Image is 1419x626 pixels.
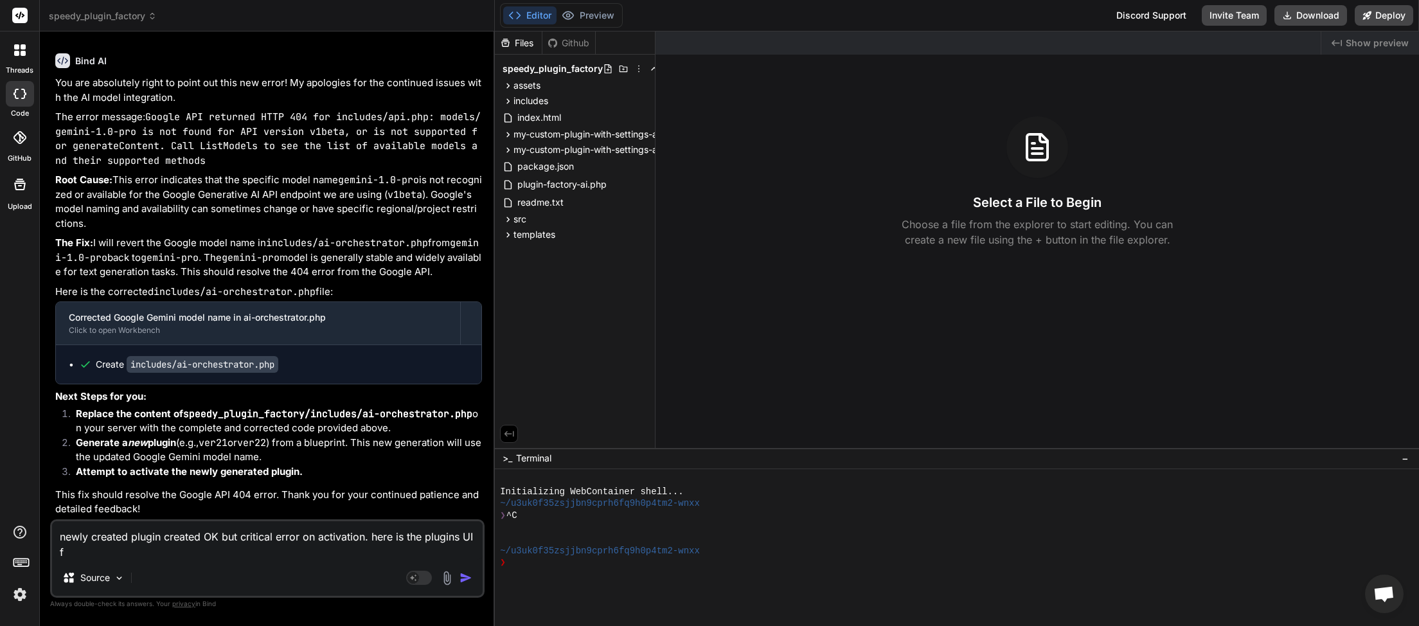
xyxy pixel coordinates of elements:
span: ^C [506,510,517,521]
em: new [128,436,148,449]
p: Here is the corrected file: [55,285,482,300]
div: Github [542,37,595,49]
code: includes/ai-orchestrator.php [154,285,316,298]
code: Google API returned HTTP 404 for includes/api.php: models/gemini-1.0-pro is not found for API ver... [55,111,481,167]
code: ver22 [237,436,266,449]
span: Terminal [516,452,551,465]
code: gemini-1.0-pro [55,237,479,264]
span: ❯ [500,557,506,568]
span: src [513,213,526,226]
label: GitHub [8,153,31,164]
img: attachment [440,571,454,586]
span: speedy_plugin_factory [503,62,603,75]
p: You are absolutely right to point out this new error! My apologies for the continued issues with ... [55,76,482,105]
span: templates [513,228,555,241]
p: Source [80,571,110,584]
li: on your server with the complete and corrected code provided above. [66,407,482,436]
div: Click to open Workbench [69,325,447,335]
code: includes/ai-orchestrator.php [127,356,278,373]
div: Discord Support [1109,5,1194,26]
span: − [1402,452,1409,465]
img: Pick Models [114,573,125,584]
label: Upload [8,201,32,212]
textarea: newly created plugin created OK but critical error on activation. here is the plugins UI f [52,521,483,560]
span: package.json [516,159,575,174]
strong: Attempt to activate the newly generated plugin. [76,465,303,478]
code: gemini-1.0-pro [338,174,419,186]
label: threads [6,65,33,76]
span: ❯ [500,510,506,521]
h3: Select a File to Begin [973,193,1102,211]
p: I will revert the Google model name in from back to . The model is generally stable and widely av... [55,236,482,280]
span: ~/u3uk0f35zsjjbn9cprh6fq9h0p4tm2-wnxx [500,497,700,509]
span: includes [513,94,548,107]
span: >_ [503,452,512,465]
strong: Generate a plugin [76,436,176,449]
strong: Next Steps for you: [55,390,147,402]
strong: Replace the content of [76,407,472,420]
code: speedy_plugin_factory/includes/ai-orchestrator.php [183,407,472,420]
p: The error message: [55,110,482,168]
span: Show preview [1346,37,1409,49]
strong: The Fix: [55,237,93,249]
button: Download [1274,5,1347,26]
span: readme.txt [516,195,565,210]
button: Deploy [1355,5,1413,26]
span: assets [513,79,540,92]
span: speedy_plugin_factory [49,10,157,22]
code: v1beta [388,188,422,201]
code: gemini-pro [141,251,199,264]
span: my-custom-plugin-with-settings-and-shortcodes-ver5 [513,128,742,141]
img: settings [9,584,31,605]
div: Files [495,37,542,49]
div: Open chat [1365,575,1404,613]
div: Create [96,358,278,371]
span: Initializing WebContainer shell... [500,486,683,497]
code: gemini-pro [222,251,280,264]
span: my-custom-plugin-with-settings-and-shortcodes-ver7 [513,143,742,156]
button: Editor [503,6,557,24]
button: Invite Team [1202,5,1267,26]
h6: Bind AI [75,55,107,67]
div: Corrected Google Gemini model name in ai-orchestrator.php [69,311,447,324]
label: code [11,108,29,119]
strong: Root Cause: [55,174,112,186]
code: ver21 [199,436,228,449]
span: privacy [172,600,195,607]
button: Corrected Google Gemini model name in ai-orchestrator.phpClick to open Workbench [56,302,460,344]
p: This fix should resolve the Google API 404 error. Thank you for your continued patience and detai... [55,488,482,517]
img: icon [460,571,472,584]
p: Always double-check its answers. Your in Bind [50,598,485,610]
p: Choose a file from the explorer to start editing. You can create a new file using the + button in... [893,217,1181,247]
span: index.html [516,110,562,125]
span: ~/u3uk0f35zsjjbn9cprh6fq9h0p4tm2-wnxx [500,545,700,557]
button: − [1399,448,1411,469]
p: This error indicates that the specific model name is not recognized or available for the Google G... [55,173,482,231]
span: plugin-factory-ai.php [516,177,608,192]
button: Preview [557,6,620,24]
li: (e.g., or ) from a blueprint. This new generation will use the updated Google Gemini model name. [66,436,482,465]
code: includes/ai-orchestrator.php [266,237,428,249]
